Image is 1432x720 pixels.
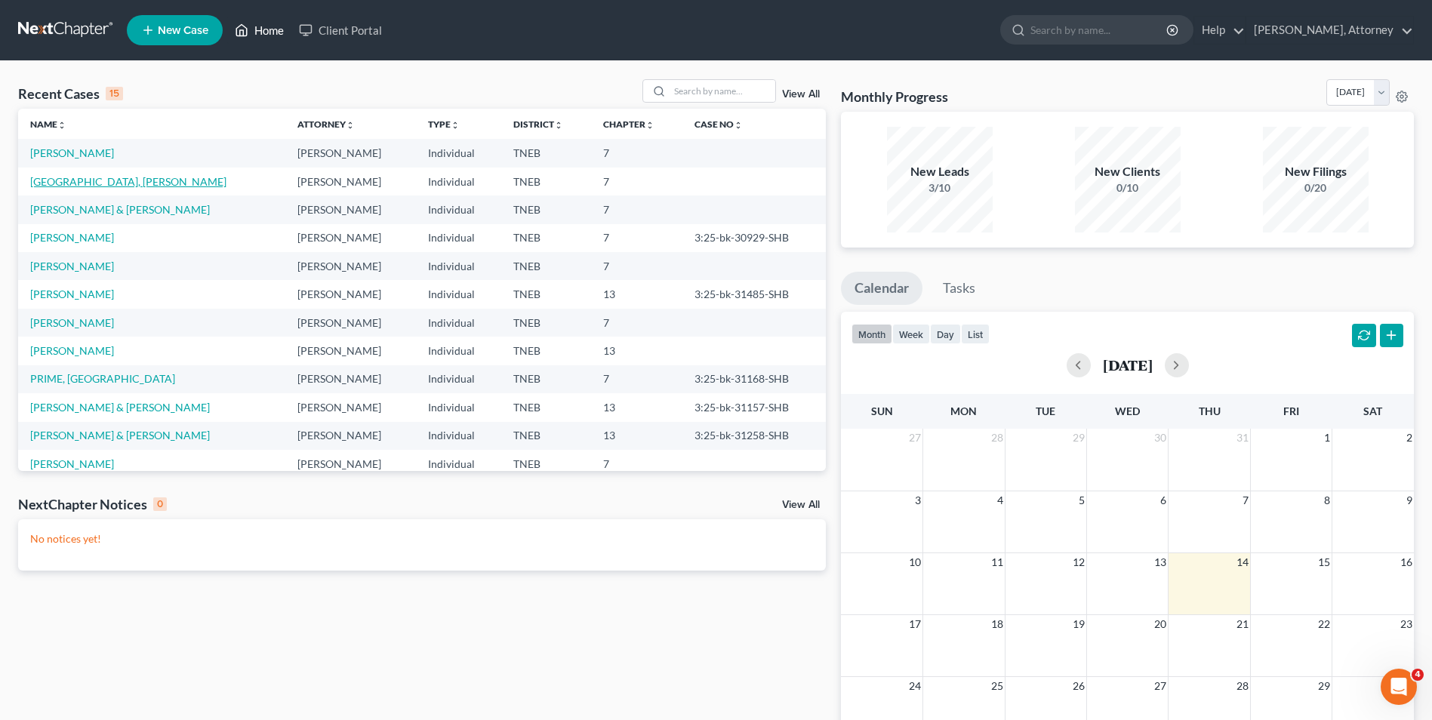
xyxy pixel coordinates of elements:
[1317,615,1332,633] span: 22
[1399,615,1414,633] span: 23
[841,88,948,106] h3: Monthly Progress
[416,252,502,280] td: Individual
[961,324,990,344] button: list
[1317,677,1332,695] span: 29
[591,450,682,478] td: 7
[996,491,1005,509] span: 4
[1323,491,1332,509] span: 8
[1030,16,1169,44] input: Search by name...
[682,422,826,450] td: 3:25-bk-31258-SHB
[1036,405,1055,417] span: Tue
[1071,553,1086,571] span: 12
[285,365,416,393] td: [PERSON_NAME]
[153,497,167,511] div: 0
[1075,180,1181,195] div: 0/10
[591,309,682,337] td: 7
[1199,405,1221,417] span: Thu
[990,677,1005,695] span: 25
[501,224,591,252] td: TNEB
[591,168,682,195] td: 7
[451,121,460,130] i: unfold_more
[30,316,114,329] a: [PERSON_NAME]
[501,393,591,421] td: TNEB
[30,118,66,130] a: Nameunfold_more
[913,491,922,509] span: 3
[285,393,416,421] td: [PERSON_NAME]
[990,615,1005,633] span: 18
[501,450,591,478] td: TNEB
[1103,357,1153,373] h2: [DATE]
[887,163,993,180] div: New Leads
[591,139,682,167] td: 7
[416,337,502,365] td: Individual
[30,260,114,272] a: [PERSON_NAME]
[1363,405,1382,417] span: Sat
[1075,163,1181,180] div: New Clients
[30,175,226,188] a: [GEOGRAPHIC_DATA], [PERSON_NAME]
[227,17,291,44] a: Home
[285,422,416,450] td: [PERSON_NAME]
[30,372,175,385] a: PRIME, [GEOGRAPHIC_DATA]
[285,280,416,308] td: [PERSON_NAME]
[591,195,682,223] td: 7
[591,365,682,393] td: 7
[416,280,502,308] td: Individual
[929,272,989,305] a: Tasks
[30,231,114,244] a: [PERSON_NAME]
[285,224,416,252] td: [PERSON_NAME]
[1323,429,1332,447] span: 1
[1071,615,1086,633] span: 19
[1071,677,1086,695] span: 26
[1194,17,1245,44] a: Help
[871,405,893,417] span: Sun
[18,495,167,513] div: NextChapter Notices
[501,337,591,365] td: TNEB
[285,168,416,195] td: [PERSON_NAME]
[682,280,826,308] td: 3:25-bk-31485-SHB
[1153,677,1168,695] span: 27
[990,429,1005,447] span: 28
[416,365,502,393] td: Individual
[841,272,922,305] a: Calendar
[285,450,416,478] td: [PERSON_NAME]
[852,324,892,344] button: month
[501,309,591,337] td: TNEB
[734,121,743,130] i: unfold_more
[285,139,416,167] td: [PERSON_NAME]
[297,118,355,130] a: Attorneyunfold_more
[1381,669,1417,705] iframe: Intercom live chat
[416,309,502,337] td: Individual
[603,118,654,130] a: Chapterunfold_more
[30,457,114,470] a: [PERSON_NAME]
[591,252,682,280] td: 7
[1241,491,1250,509] span: 7
[158,25,208,36] span: New Case
[428,118,460,130] a: Typeunfold_more
[907,615,922,633] span: 17
[591,393,682,421] td: 13
[591,422,682,450] td: 13
[501,252,591,280] td: TNEB
[591,280,682,308] td: 13
[501,139,591,167] td: TNEB
[285,337,416,365] td: [PERSON_NAME]
[30,429,210,442] a: [PERSON_NAME] & [PERSON_NAME]
[887,180,993,195] div: 3/10
[501,195,591,223] td: TNEB
[930,324,961,344] button: day
[907,429,922,447] span: 27
[1283,405,1299,417] span: Fri
[30,401,210,414] a: [PERSON_NAME] & [PERSON_NAME]
[1071,429,1086,447] span: 29
[1153,553,1168,571] span: 13
[501,365,591,393] td: TNEB
[513,118,563,130] a: Districtunfold_more
[907,553,922,571] span: 10
[57,121,66,130] i: unfold_more
[285,195,416,223] td: [PERSON_NAME]
[1405,429,1414,447] span: 2
[30,288,114,300] a: [PERSON_NAME]
[1159,491,1168,509] span: 6
[106,87,123,100] div: 15
[682,365,826,393] td: 3:25-bk-31168-SHB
